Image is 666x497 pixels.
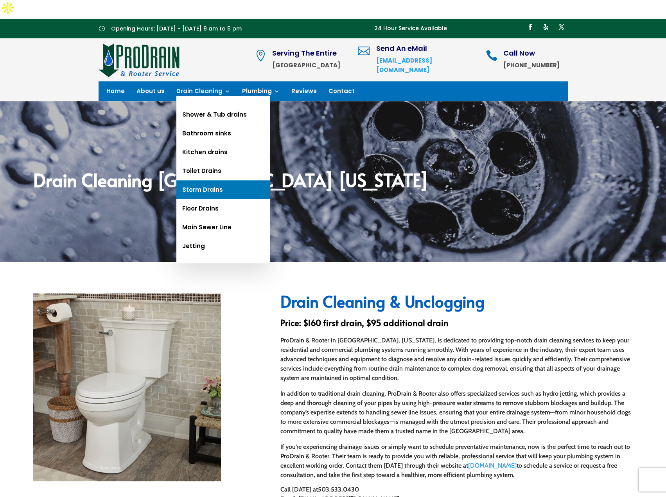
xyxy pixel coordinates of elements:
[106,88,125,97] a: Home
[242,88,280,97] a: Plumbing
[136,88,165,97] a: About us
[358,45,370,57] span: 
[280,442,633,480] p: If you’re experiencing drainage issues or simply want to schedule preventative maintenance, now i...
[176,199,270,218] a: Floor Drains
[376,43,427,53] span: Send An eMail
[280,486,318,493] span: Call [DATE] at
[524,21,537,33] a: Follow on Facebook
[176,88,230,97] a: Drain Cleaning
[540,21,552,33] a: Follow on Yelp
[376,56,432,74] a: [EMAIL_ADDRESS][DOMAIN_NAME]
[176,124,270,143] a: Bathroom sinks
[176,180,270,199] a: Storm Drains
[503,61,560,69] strong: [PHONE_NUMBER]
[318,486,359,493] strong: 503.533.0430
[280,336,633,389] p: ProDrain & Rooter in [GEOGRAPHIC_DATA], [US_STATE], is dedicated to providing top-notch drain cle...
[272,48,337,58] span: Serving The Entire
[555,21,568,33] a: Follow on X
[33,294,221,481] img: Toilet
[99,42,180,77] img: site-logo-100h
[374,24,447,33] p: 24 Hour Service Available
[503,48,535,58] span: Call Now
[99,25,105,31] span: }
[176,105,270,124] a: Shower & Tub drains
[176,143,270,162] a: Kitchen drains
[272,61,340,69] strong: [GEOGRAPHIC_DATA]
[468,462,517,469] a: [DOMAIN_NAME]
[486,50,497,61] span: 
[280,294,633,313] h2: Drain Cleaning & Unclogging
[176,162,270,180] a: Toilet Drains
[280,389,633,442] p: In addition to traditional drain cleaning, ProDrain & Rooter also offers specialized services suc...
[111,25,242,32] span: Opening Hours: [DATE] - [DATE] 9 am to 5 pm
[291,88,317,97] a: Reviews
[255,50,266,61] span: 
[329,88,355,97] a: Contact
[33,171,633,193] h2: Drain Cleaning [GEOGRAPHIC_DATA] [US_STATE]
[176,237,270,256] a: Jetting
[176,218,270,237] a: Main Sewer Line
[280,318,633,331] h3: Price: $160 first drain, $95 additional drain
